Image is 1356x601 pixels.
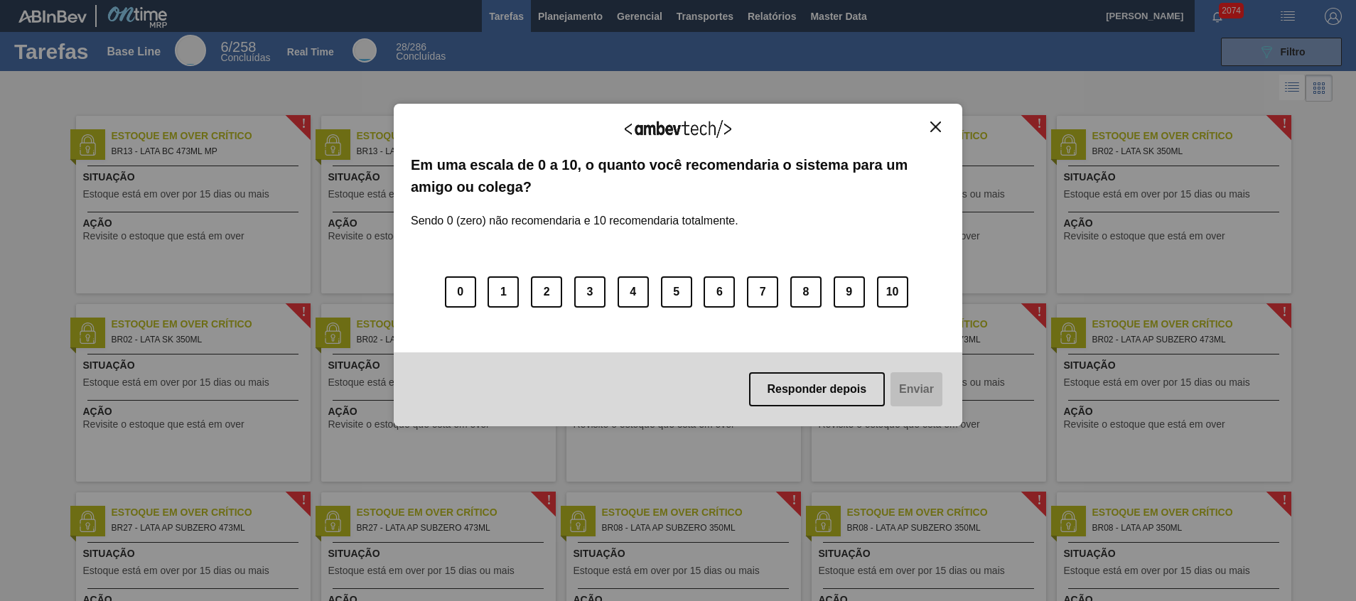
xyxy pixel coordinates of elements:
[930,121,941,132] img: Close
[704,276,735,308] button: 6
[790,276,822,308] button: 8
[445,276,476,308] button: 0
[926,121,945,133] button: Close
[488,276,519,308] button: 1
[411,197,738,227] label: Sendo 0 (zero) não recomendaria e 10 recomendaria totalmente.
[834,276,865,308] button: 9
[574,276,606,308] button: 3
[411,154,945,197] label: Em uma escala de 0 a 10, o quanto você recomendaria o sistema para um amigo ou colega?
[625,120,731,138] img: Logo Ambevtech
[747,276,778,308] button: 7
[877,276,908,308] button: 10
[749,372,886,406] button: Responder depois
[531,276,562,308] button: 2
[618,276,649,308] button: 4
[661,276,692,308] button: 5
